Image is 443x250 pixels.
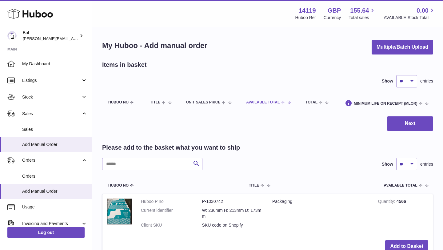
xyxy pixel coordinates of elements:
img: Packaging [107,199,132,224]
span: AVAILABLE Total [384,183,417,187]
dd: P-1030742 [202,199,263,204]
span: Total [305,100,317,104]
span: 0.00 [417,6,429,15]
dt: Client SKU [141,222,202,228]
div: Bol [23,30,78,42]
label: Show [382,78,393,84]
label: Show [382,161,393,167]
td: 4566 [373,194,433,236]
h2: Items in basket [102,61,147,69]
span: Sales [22,111,81,117]
span: My Dashboard [22,61,87,67]
button: Next [387,116,433,131]
strong: Quantity [378,199,397,205]
span: Huboo no [108,100,129,104]
span: AVAILABLE Total [246,100,280,104]
h1: My Huboo - Add manual order [102,41,207,50]
a: 155.64 Total sales [349,6,376,21]
span: Title [249,183,259,187]
span: Stock [22,94,81,100]
span: entries [420,78,433,84]
dt: Huboo P no [141,199,202,204]
a: 0.00 AVAILABLE Stock Total [384,6,436,21]
span: Add Manual Order [22,188,87,194]
span: Invoicing and Payments [22,221,81,227]
span: [PERSON_NAME][EMAIL_ADDRESS][DOMAIN_NAME] [23,36,123,41]
button: Multiple/Batch Upload [372,40,433,54]
strong: GBP [328,6,341,15]
span: AVAILABLE Stock Total [384,15,436,21]
span: Title [150,100,160,104]
dd: W: 236mm H: 213mm D: 173mm [202,208,263,219]
div: Currency [324,15,341,21]
span: 155.64 [350,6,369,15]
span: Huboo no [108,183,129,187]
span: Total sales [349,15,376,21]
img: james.enever@bolfoods.com [7,31,17,40]
span: Orders [22,157,81,163]
span: entries [420,161,433,167]
h2: Please add to the basket what you want to ship [102,143,240,152]
strong: 14119 [299,6,316,15]
span: Unit Sales Price [186,100,220,104]
div: Huboo Ref [295,15,316,21]
td: Packaging [268,194,373,236]
span: Orders [22,173,87,179]
span: Usage [22,204,87,210]
dd: SKU code on Shopify [202,222,263,228]
a: Log out [7,227,85,238]
dt: Current identifier [141,208,202,219]
span: Sales [22,127,87,132]
span: Listings [22,78,81,83]
span: Minimum Life On Receipt (MLOR) [354,102,417,106]
span: Add Manual Order [22,142,87,147]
